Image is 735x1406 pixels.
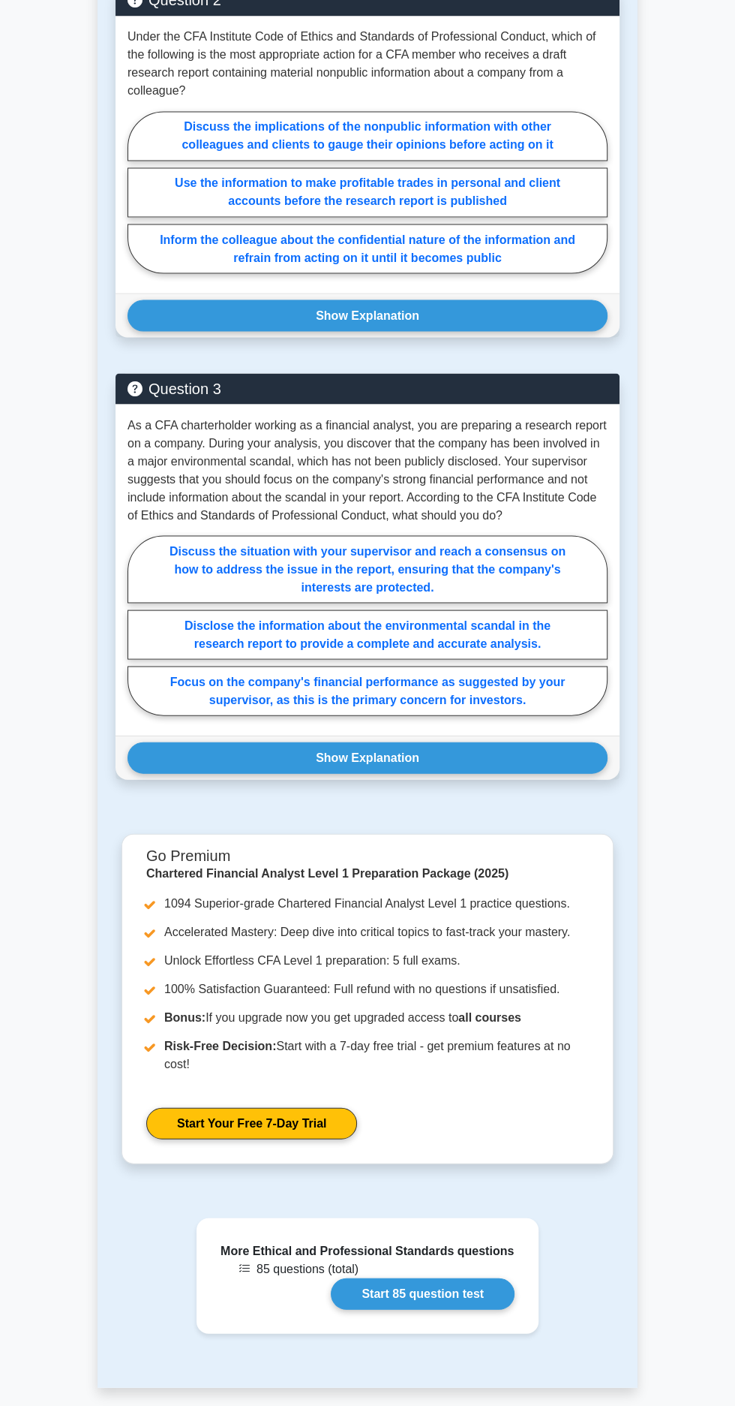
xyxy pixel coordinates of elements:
[127,416,607,524] p: As a CFA charterholder working as a financial analyst, you are preparing a research report on a c...
[127,111,607,161] label: Discuss the implications of the nonpublic information with other colleagues and clients to gauge ...
[127,610,607,659] label: Disclose the information about the environmental scandal in the research report to provide a comp...
[127,742,607,773] button: Show Explanation
[331,1278,514,1309] a: Start 85 question test
[127,167,607,217] label: Use the information to make profitable trades in personal and client accounts before the research...
[127,224,607,273] label: Inform the colleague about the confidential nature of the information and refrain from acting on ...
[127,535,607,603] label: Discuss the situation with your supervisor and reach a consensus on how to address the issue in t...
[127,300,607,331] button: Show Explanation
[127,379,607,397] h5: Question 3
[146,1107,357,1139] a: Start Your Free 7-Day Trial
[127,28,607,100] p: Under the CFA Institute Code of Ethics and Standards of Professional Conduct, which of the follow...
[127,666,607,715] label: Focus on the company's financial performance as suggested by your supervisor, as this is the prim...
